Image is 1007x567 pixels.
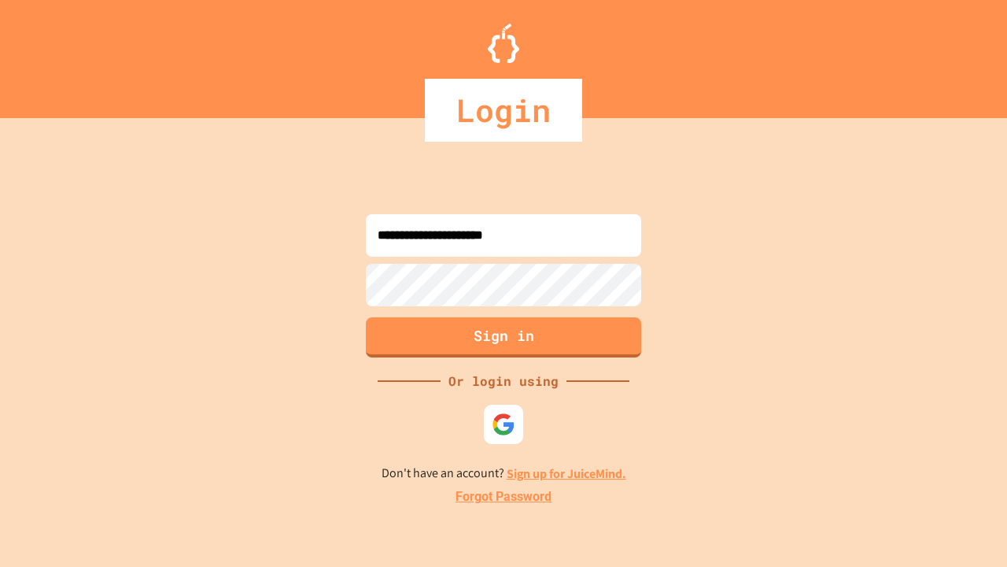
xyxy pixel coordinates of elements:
p: Don't have an account? [382,464,626,484]
div: Or login using [441,372,566,391]
img: Logo.svg [488,24,519,63]
button: Sign in [366,317,641,358]
img: google-icon.svg [492,413,515,436]
div: Login [425,79,582,142]
a: Forgot Password [456,487,551,506]
a: Sign up for JuiceMind. [507,465,626,482]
